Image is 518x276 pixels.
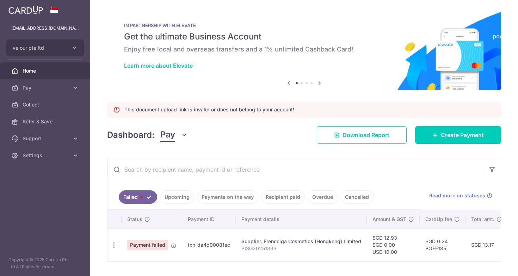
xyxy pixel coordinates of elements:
a: Learn more about Elevate [124,62,193,69]
span: Read more on statuses [429,192,485,199]
a: Payments on the way [197,190,258,204]
span: Total amt. [471,216,494,223]
span: Pay [23,84,69,91]
a: Download Report [317,126,407,144]
span: Payment failed [127,240,168,250]
span: Settings [23,152,69,159]
span: Status [127,216,142,223]
td: txn_da4d90081ec [182,228,236,261]
a: Upcoming [160,190,194,204]
h6: Enjoy free local and overseas transfers and a 1% unlimited Cashback Card! [124,45,484,54]
div: Supplier. Frencciga Cosmetics (Hongkong) Limited [241,238,361,245]
a: Create Payment [415,126,501,144]
span: CardUp fee [425,216,452,223]
button: velour pte ltd [6,39,84,56]
span: velour pte ltd [13,44,65,51]
input: Search by recipient name, payment id or reference [107,158,484,181]
span: Refer & Save [23,118,69,125]
p: [EMAIL_ADDRESS][DOMAIN_NAME] [11,25,79,32]
td: SGD 12.93 SGD 0.00 USD 10.00 [367,228,420,261]
p: PISG20251333 [241,245,361,252]
p: IN PARTNERSHIP WITH ELEVATE [124,23,484,28]
a: Read more on statuses [429,192,492,199]
span: Collect [23,101,69,108]
span: Home [23,67,69,74]
img: CardUp [8,6,43,14]
td: SGD 13.17 [465,228,508,261]
span: Support [23,135,69,142]
span: Amount & GST [372,216,406,223]
span: Create Payment [441,131,484,139]
a: Failed [119,190,157,204]
iframe: Opens a widget where you can find more information [474,255,511,272]
span: Pay [160,128,175,142]
a: Overdue [308,190,338,204]
a: Cancelled [340,190,374,204]
th: Payment ID [182,210,236,228]
button: Pay [160,128,187,142]
td: SGD 0.24 BOFF185 [420,228,465,261]
h5: Get the ultimate Business Account [124,31,484,42]
th: Payment details [236,210,367,228]
img: Renovation banner [107,11,501,90]
span: Download Report [343,131,389,139]
p: This document upload link is invalid or does not belong to your account! [124,106,294,113]
a: Recipient paid [261,190,305,204]
h4: Dashboard: [107,129,155,141]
